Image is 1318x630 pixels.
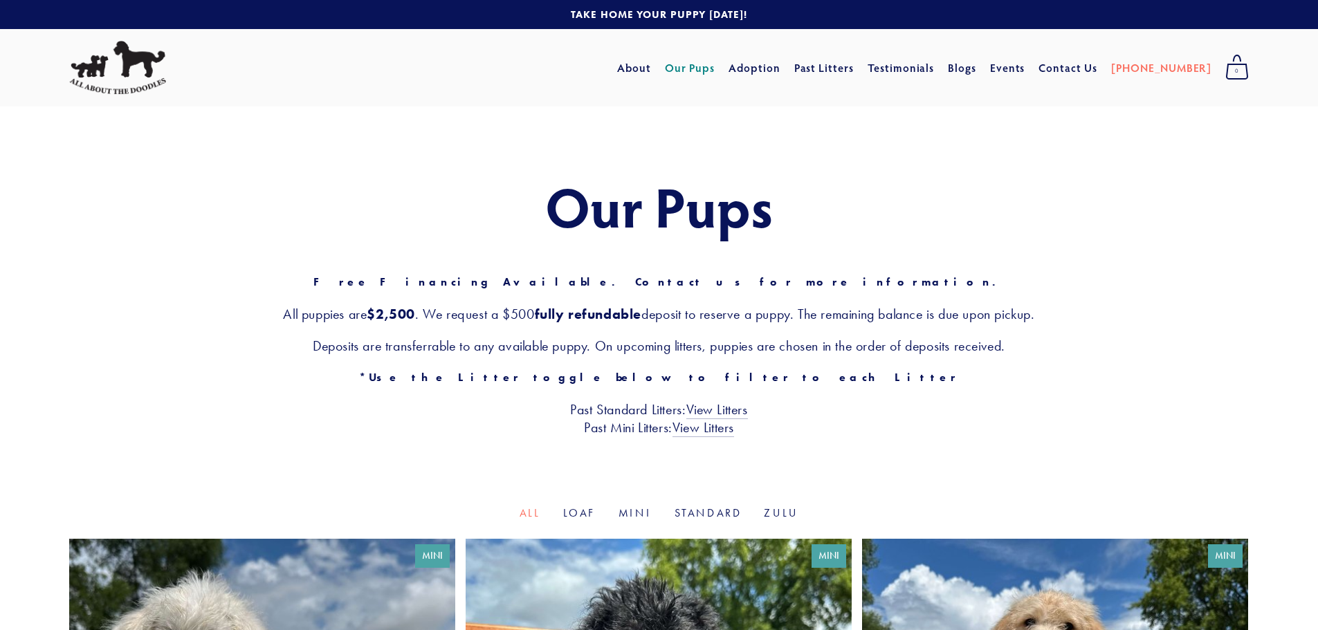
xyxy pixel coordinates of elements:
span: 0 [1225,62,1249,80]
a: Contact Us [1038,55,1097,80]
h3: Past Standard Litters: Past Mini Litters: [69,400,1249,436]
strong: *Use the Litter toggle below to filter to each Litter [359,371,959,384]
strong: Free Financing Available. Contact us for more information. [313,275,1005,288]
img: All About The Doodles [69,41,166,95]
a: Loaf [563,506,596,519]
strong: $2,500 [367,306,415,322]
a: Our Pups [665,55,715,80]
a: Past Litters [794,60,854,75]
a: Adoption [729,55,780,80]
h3: Deposits are transferrable to any available puppy. On upcoming litters, puppies are chosen in the... [69,337,1249,355]
a: Testimonials [868,55,935,80]
a: View Litters [672,419,734,437]
strong: fully refundable [535,306,642,322]
a: Standard [675,506,742,519]
a: View Litters [686,401,748,419]
a: [PHONE_NUMBER] [1111,55,1211,80]
a: All [520,506,541,519]
h1: Our Pups [69,176,1249,237]
a: About [617,55,651,80]
a: Events [990,55,1025,80]
h3: All puppies are . We request a $500 deposit to reserve a puppy. The remaining balance is due upon... [69,305,1249,323]
a: Mini [619,506,652,519]
a: 0 items in cart [1218,50,1256,85]
a: Blogs [948,55,976,80]
a: Zulu [764,506,798,519]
